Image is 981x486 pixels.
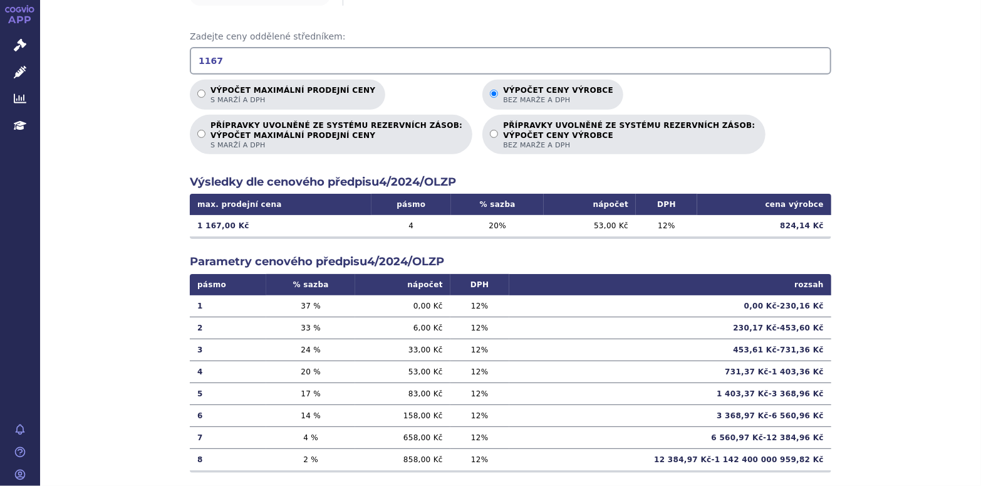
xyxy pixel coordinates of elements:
span: Zadejte ceny oddělené středníkem: [190,31,831,43]
h2: Parametry cenového předpisu 4/2024/OLZP [190,254,831,270]
td: 12 % [450,404,509,426]
td: 5 [190,383,266,404]
strong: VÝPOČET MAXIMÁLNÍ PRODEJNÍ CENY [210,130,462,140]
input: Zadejte ceny oddělené středníkem [190,47,831,75]
td: 20 % [451,215,544,236]
td: 1 403,37 Kč - 3 368,96 Kč [509,383,831,404]
span: s marží a DPH [210,95,375,105]
th: DPH [450,274,509,295]
td: 12 % [450,383,509,404]
td: 158,00 Kč [355,404,450,426]
td: 2 % [266,448,355,470]
td: 12 % [636,215,697,236]
td: 230,17 Kč - 453,60 Kč [509,317,831,339]
td: 24 % [266,339,355,361]
input: Výpočet ceny výrobcebez marže a DPH [490,90,498,98]
td: 6 [190,404,266,426]
td: 1 [190,295,266,317]
td: 12 % [450,317,509,339]
span: bez marže a DPH [503,95,613,105]
th: pásmo [371,194,452,215]
td: 7 [190,426,266,448]
td: 53,00 Kč [355,361,450,383]
td: 3 368,97 Kč - 6 560,96 Kč [509,404,831,426]
th: DPH [636,194,697,215]
input: PŘÍPRAVKY UVOLNĚNÉ ZE SYSTÉMU REZERVNÍCH ZÁSOB:VÝPOČET MAXIMÁLNÍ PRODEJNÍ CENYs marží a DPH [197,130,205,138]
p: PŘÍPRAVKY UVOLNĚNÉ ZE SYSTÉMU REZERVNÍCH ZÁSOB: [210,121,462,150]
td: 0,00 Kč - 230,16 Kč [509,295,831,317]
td: 8 [190,448,266,470]
td: 37 % [266,295,355,317]
span: s marží a DPH [210,140,462,150]
p: PŘÍPRAVKY UVOLNĚNÉ ZE SYSTÉMU REZERVNÍCH ZÁSOB: [503,121,755,150]
p: Výpočet ceny výrobce [503,86,613,105]
td: 731,37 Kč - 1 403,36 Kč [509,361,831,383]
td: 658,00 Kč [355,426,450,448]
td: 6,00 Kč [355,317,450,339]
th: nápočet [355,274,450,295]
td: 4 [190,361,266,383]
th: cena výrobce [697,194,831,215]
td: 824,14 Kč [697,215,831,236]
td: 4 % [266,426,355,448]
th: % sazba [451,194,544,215]
td: 14 % [266,404,355,426]
p: Výpočet maximální prodejní ceny [210,86,375,105]
td: 2 [190,317,266,339]
td: 17 % [266,383,355,404]
td: 858,00 Kč [355,448,450,470]
th: nápočet [544,194,636,215]
td: 12 % [450,295,509,317]
td: 3 [190,339,266,361]
th: rozsah [509,274,831,295]
td: 20 % [266,361,355,383]
td: 12 384,97 Kč - 1 142 400 000 959,82 Kč [509,448,831,470]
th: max. prodejní cena [190,194,371,215]
input: Výpočet maximální prodejní cenys marží a DPH [197,90,205,98]
th: % sazba [266,274,355,295]
strong: VÝPOČET CENY VÝROBCE [503,130,755,140]
span: bez marže a DPH [503,140,755,150]
td: 453,61 Kč - 731,36 Kč [509,339,831,361]
td: 1 167,00 Kč [190,215,371,236]
h2: Výsledky dle cenového předpisu 4/2024/OLZP [190,174,831,190]
td: 4 [371,215,452,236]
input: PŘÍPRAVKY UVOLNĚNÉ ZE SYSTÉMU REZERVNÍCH ZÁSOB:VÝPOČET CENY VÝROBCEbez marže a DPH [490,130,498,138]
td: 6 560,97 Kč - 12 384,96 Kč [509,426,831,448]
td: 12 % [450,339,509,361]
td: 33 % [266,317,355,339]
td: 12 % [450,361,509,383]
td: 53,00 Kč [544,215,636,236]
th: pásmo [190,274,266,295]
td: 0,00 Kč [355,295,450,317]
td: 33,00 Kč [355,339,450,361]
td: 83,00 Kč [355,383,450,404]
td: 12 % [450,448,509,470]
td: 12 % [450,426,509,448]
